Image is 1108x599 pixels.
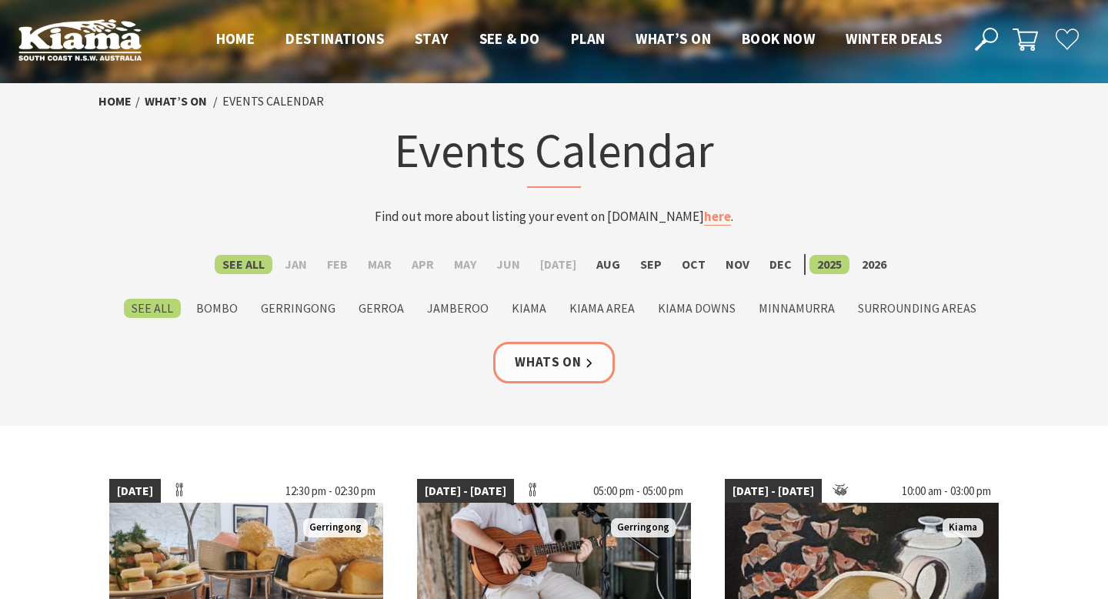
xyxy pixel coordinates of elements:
li: Events Calendar [222,92,324,112]
label: Kiama [504,299,554,318]
span: What’s On [636,29,711,48]
label: See All [215,255,272,274]
span: Gerringong [611,518,676,537]
span: Gerringong [303,518,368,537]
nav: Main Menu [201,27,957,52]
span: Plan [571,29,606,48]
label: Feb [319,255,355,274]
span: [DATE] [109,479,161,504]
label: Bombo [189,299,245,318]
span: 05:00 pm - 05:00 pm [586,479,691,504]
span: Destinations [285,29,384,48]
span: Home [216,29,255,48]
label: Jamberoo [419,299,496,318]
label: Nov [718,255,757,274]
label: Aug [589,255,628,274]
span: [DATE] - [DATE] [725,479,822,504]
img: Kiama Logo [18,18,142,61]
label: Kiama Downs [650,299,743,318]
a: Whats On [493,342,615,383]
span: Stay [415,29,449,48]
span: [DATE] - [DATE] [417,479,514,504]
label: Dec [762,255,799,274]
label: [DATE] [532,255,584,274]
label: Jan [277,255,315,274]
span: 10:00 am - 03:00 pm [894,479,999,504]
h1: Events Calendar [252,119,856,188]
label: Gerringong [253,299,343,318]
a: What’s On [145,93,207,109]
label: 2026 [854,255,894,274]
label: Sep [632,255,669,274]
label: Apr [404,255,442,274]
p: Find out more about listing your event on [DOMAIN_NAME] . [252,206,856,227]
a: Home [98,93,132,109]
label: Kiama Area [562,299,642,318]
label: Minnamurra [751,299,843,318]
span: See & Do [479,29,540,48]
label: Surrounding Areas [850,299,984,318]
a: here [704,208,731,226]
label: Oct [674,255,713,274]
label: Mar [360,255,399,274]
label: Gerroa [351,299,412,318]
label: See All [124,299,181,318]
span: Book now [742,29,815,48]
label: May [446,255,484,274]
span: Kiama [943,518,983,537]
span: 12:30 pm - 02:30 pm [278,479,383,504]
label: 2025 [809,255,849,274]
span: Winter Deals [846,29,942,48]
label: Jun [489,255,528,274]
